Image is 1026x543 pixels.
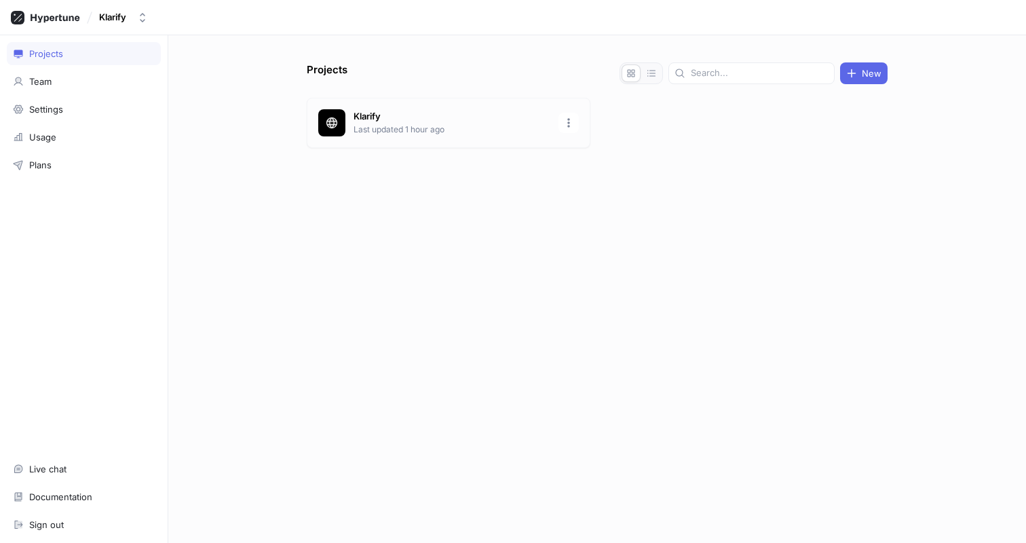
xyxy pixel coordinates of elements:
[99,12,126,23] div: Klarify
[354,124,550,136] p: Last updated 1 hour ago
[94,6,153,29] button: Klarify
[29,491,92,502] div: Documentation
[29,519,64,530] div: Sign out
[29,104,63,115] div: Settings
[691,67,829,80] input: Search...
[29,48,63,59] div: Projects
[307,62,347,84] p: Projects
[29,132,56,143] div: Usage
[29,464,66,474] div: Live chat
[7,98,161,121] a: Settings
[7,485,161,508] a: Documentation
[7,42,161,65] a: Projects
[29,76,52,87] div: Team
[7,153,161,176] a: Plans
[7,70,161,93] a: Team
[840,62,888,84] button: New
[354,110,550,124] p: Klarify
[7,126,161,149] a: Usage
[29,160,52,170] div: Plans
[862,69,881,77] span: New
